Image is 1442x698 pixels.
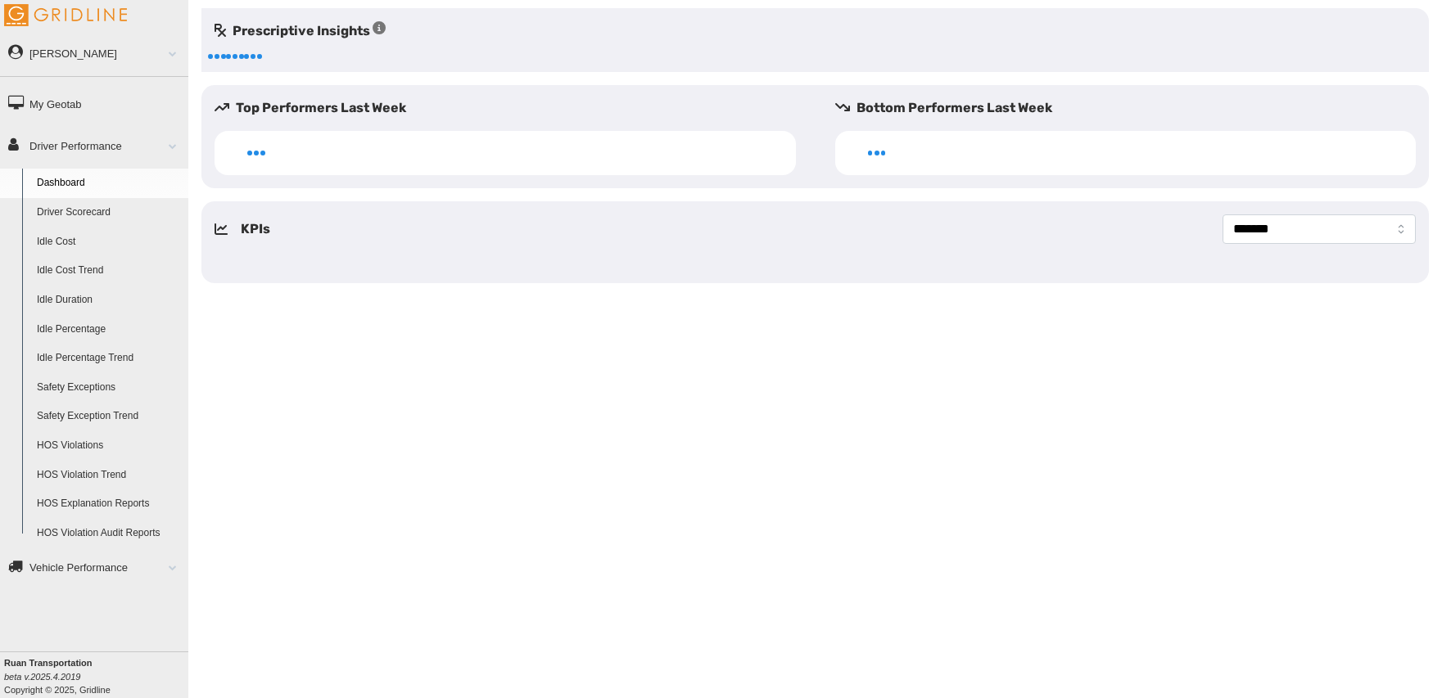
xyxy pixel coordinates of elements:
a: Idle Percentage [29,315,188,344]
a: HOS Violations [29,431,188,461]
img: Gridline [4,4,127,26]
a: Dashboard [29,169,188,198]
h5: Top Performers Last Week [215,98,809,118]
a: Safety Exceptions [29,373,188,403]
h5: Prescriptive Insights [215,21,386,41]
a: Idle Cost [29,227,188,257]
div: Copyright © 2025, Gridline [4,656,188,696]
h5: KPIs [241,219,270,239]
i: beta v.2025.4.2019 [4,672,80,682]
a: Idle Percentage Trend [29,344,188,373]
a: HOS Violation Trend [29,461,188,490]
b: Ruan Transportation [4,658,93,668]
a: Idle Duration [29,286,188,315]
a: HOS Violation Audit Reports [29,519,188,548]
a: HOS Explanation Reports [29,489,188,519]
h5: Bottom Performers Last Week [835,98,1430,118]
a: Idle Cost Trend [29,256,188,286]
a: Driver Scorecard [29,198,188,227]
a: Safety Exception Trend [29,402,188,431]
